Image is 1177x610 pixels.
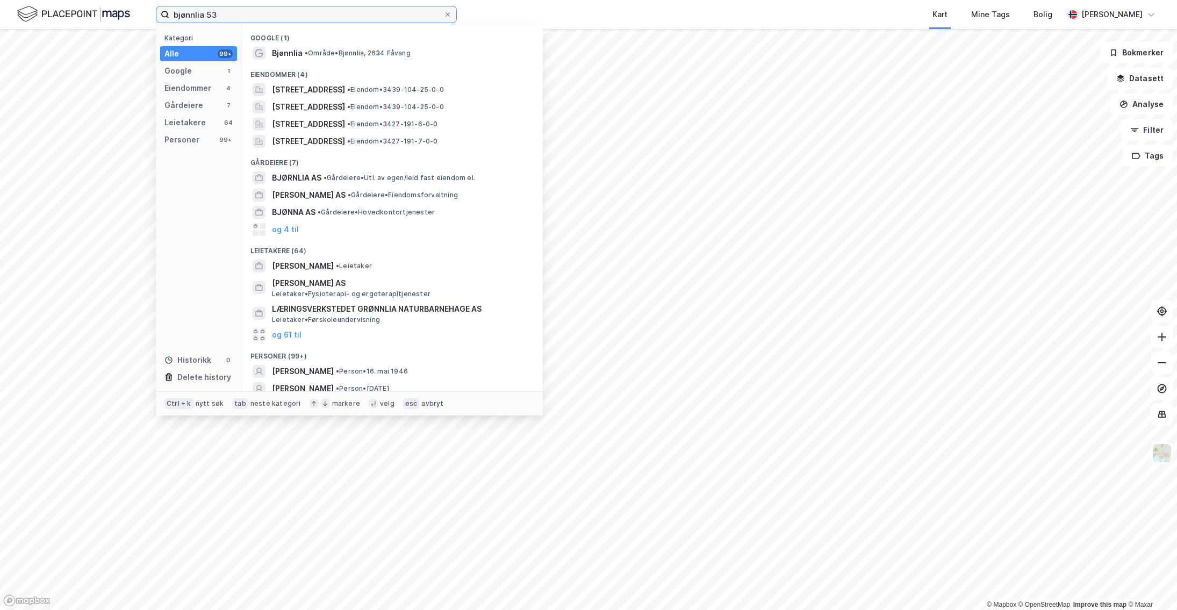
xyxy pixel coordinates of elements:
[3,594,51,607] a: Mapbox homepage
[347,137,438,146] span: Eiendom • 3427-191-7-0-0
[336,262,372,270] span: Leietaker
[177,371,231,384] div: Delete history
[1034,8,1052,21] div: Bolig
[242,25,543,45] div: Google (1)
[224,118,233,127] div: 64
[242,150,543,169] div: Gårdeiere (7)
[164,398,193,409] div: Ctrl + k
[336,384,389,393] span: Person • [DATE]
[305,49,411,58] span: Område • Bjønnlia, 2634 Fåvang
[403,398,420,409] div: esc
[347,137,350,145] span: •
[164,354,211,367] div: Historikk
[272,315,380,324] span: Leietaker • Førskoleundervisning
[272,118,345,131] span: [STREET_ADDRESS]
[272,223,299,236] button: og 4 til
[272,171,321,184] span: BJØRNLIA AS
[332,399,360,408] div: markere
[1107,68,1173,89] button: Datasett
[17,5,130,24] img: logo.f888ab2527a4732fd821a326f86c7f29.svg
[347,120,438,128] span: Eiendom • 3427-191-6-0-0
[224,84,233,92] div: 4
[336,384,339,392] span: •
[164,64,192,77] div: Google
[347,85,350,94] span: •
[336,367,408,376] span: Person • 16. mai 1946
[347,120,350,128] span: •
[250,399,301,408] div: neste kategori
[324,174,327,182] span: •
[272,290,430,298] span: Leietaker • Fysioterapi- og ergoterapitjenester
[242,238,543,257] div: Leietakere (64)
[347,103,444,111] span: Eiendom • 3439-104-25-0-0
[272,101,345,113] span: [STREET_ADDRESS]
[987,601,1016,608] a: Mapbox
[169,6,443,23] input: Søk på adresse, matrikkel, gårdeiere, leietakere eller personer
[224,101,233,110] div: 7
[218,49,233,58] div: 99+
[272,328,302,341] button: og 61 til
[305,49,308,57] span: •
[232,398,248,409] div: tab
[218,135,233,144] div: 99+
[1121,119,1173,141] button: Filter
[272,206,315,219] span: BJØNNA AS
[272,83,345,96] span: [STREET_ADDRESS]
[196,399,224,408] div: nytt søk
[164,47,179,60] div: Alle
[1123,145,1173,167] button: Tags
[421,399,443,408] div: avbryt
[347,103,350,111] span: •
[336,262,339,270] span: •
[242,62,543,81] div: Eiendommer (4)
[1152,443,1172,463] img: Z
[242,343,543,363] div: Personer (99+)
[164,34,237,42] div: Kategori
[272,260,334,272] span: [PERSON_NAME]
[272,303,530,315] span: LÆRINGSVERKSTEDET GRØNNLIA NATURBARNEHAGE AS
[1110,94,1173,115] button: Analyse
[272,365,334,378] span: [PERSON_NAME]
[164,116,206,129] div: Leietakere
[164,82,211,95] div: Eiendommer
[1081,8,1143,21] div: [PERSON_NAME]
[164,133,199,146] div: Personer
[224,67,233,75] div: 1
[272,277,530,290] span: [PERSON_NAME] AS
[348,191,458,199] span: Gårdeiere • Eiendomsforvaltning
[272,135,345,148] span: [STREET_ADDRESS]
[272,47,303,60] span: Bjønnlia
[1123,558,1177,610] iframe: Chat Widget
[347,85,444,94] span: Eiendom • 3439-104-25-0-0
[1073,601,1126,608] a: Improve this map
[348,191,351,199] span: •
[318,208,435,217] span: Gårdeiere • Hovedkontortjenester
[380,399,394,408] div: velg
[272,382,334,395] span: [PERSON_NAME]
[324,174,475,182] span: Gårdeiere • Utl. av egen/leid fast eiendom el.
[164,99,203,112] div: Gårdeiere
[932,8,948,21] div: Kart
[1123,558,1177,610] div: Kontrollprogram for chat
[318,208,321,216] span: •
[1018,601,1071,608] a: OpenStreetMap
[272,189,346,202] span: [PERSON_NAME] AS
[1100,42,1173,63] button: Bokmerker
[336,367,339,375] span: •
[224,356,233,364] div: 0
[971,8,1010,21] div: Mine Tags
